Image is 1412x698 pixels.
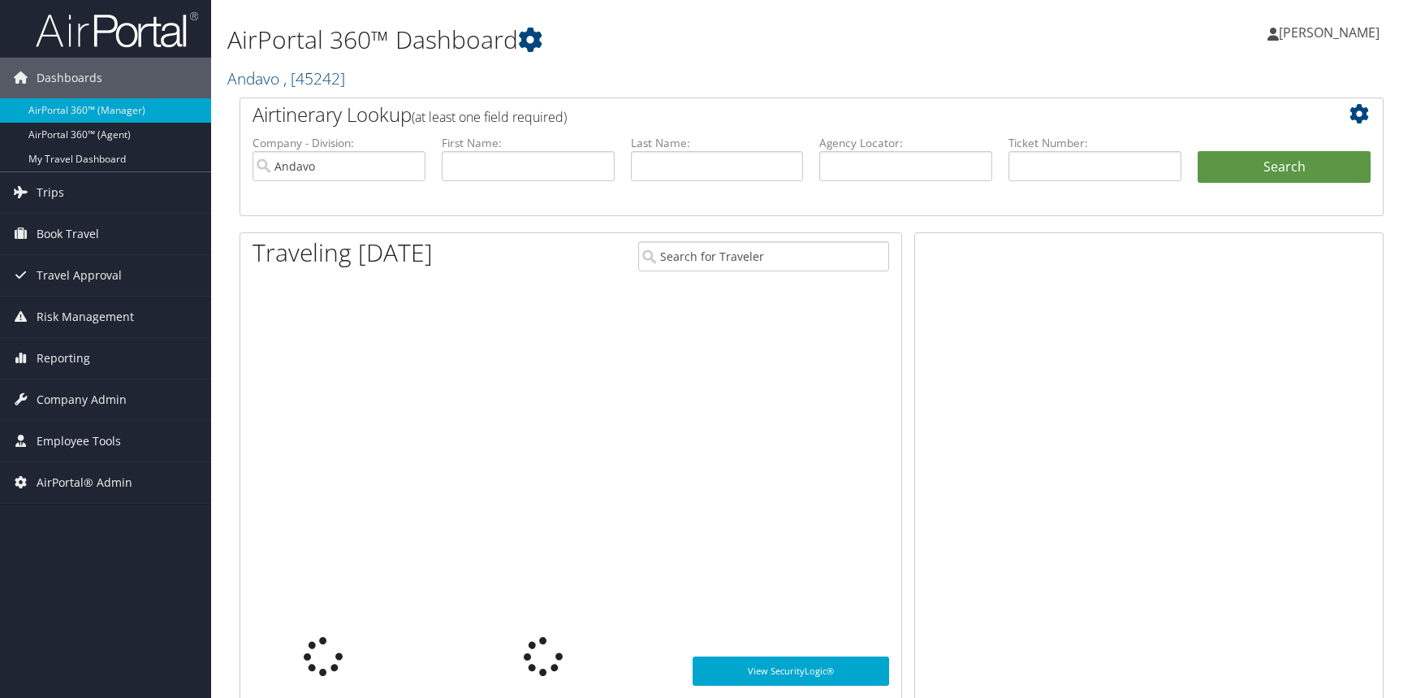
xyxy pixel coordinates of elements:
[37,462,132,503] span: AirPortal® Admin
[1198,151,1371,184] button: Search
[37,379,127,420] span: Company Admin
[253,236,433,270] h1: Traveling [DATE]
[37,421,121,462] span: Employee Tools
[1008,135,1181,151] label: Ticket Number:
[37,255,122,296] span: Travel Approval
[37,297,134,337] span: Risk Management
[253,101,1276,128] h2: Airtinerary Lookup
[227,67,345,89] a: Andavo
[227,23,1006,57] h1: AirPortal 360™ Dashboard
[36,11,198,49] img: airportal-logo.png
[283,67,345,89] span: , [ 45242 ]
[37,58,102,98] span: Dashboards
[442,135,615,151] label: First Name:
[37,172,64,213] span: Trips
[819,135,992,151] label: Agency Locator:
[412,108,567,126] span: (at least one field required)
[37,214,99,254] span: Book Travel
[1279,24,1380,41] span: [PERSON_NAME]
[693,657,888,686] a: View SecurityLogic®
[37,338,90,379] span: Reporting
[1267,8,1396,57] a: [PERSON_NAME]
[631,135,804,151] label: Last Name:
[253,135,425,151] label: Company - Division:
[638,241,889,271] input: Search for Traveler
